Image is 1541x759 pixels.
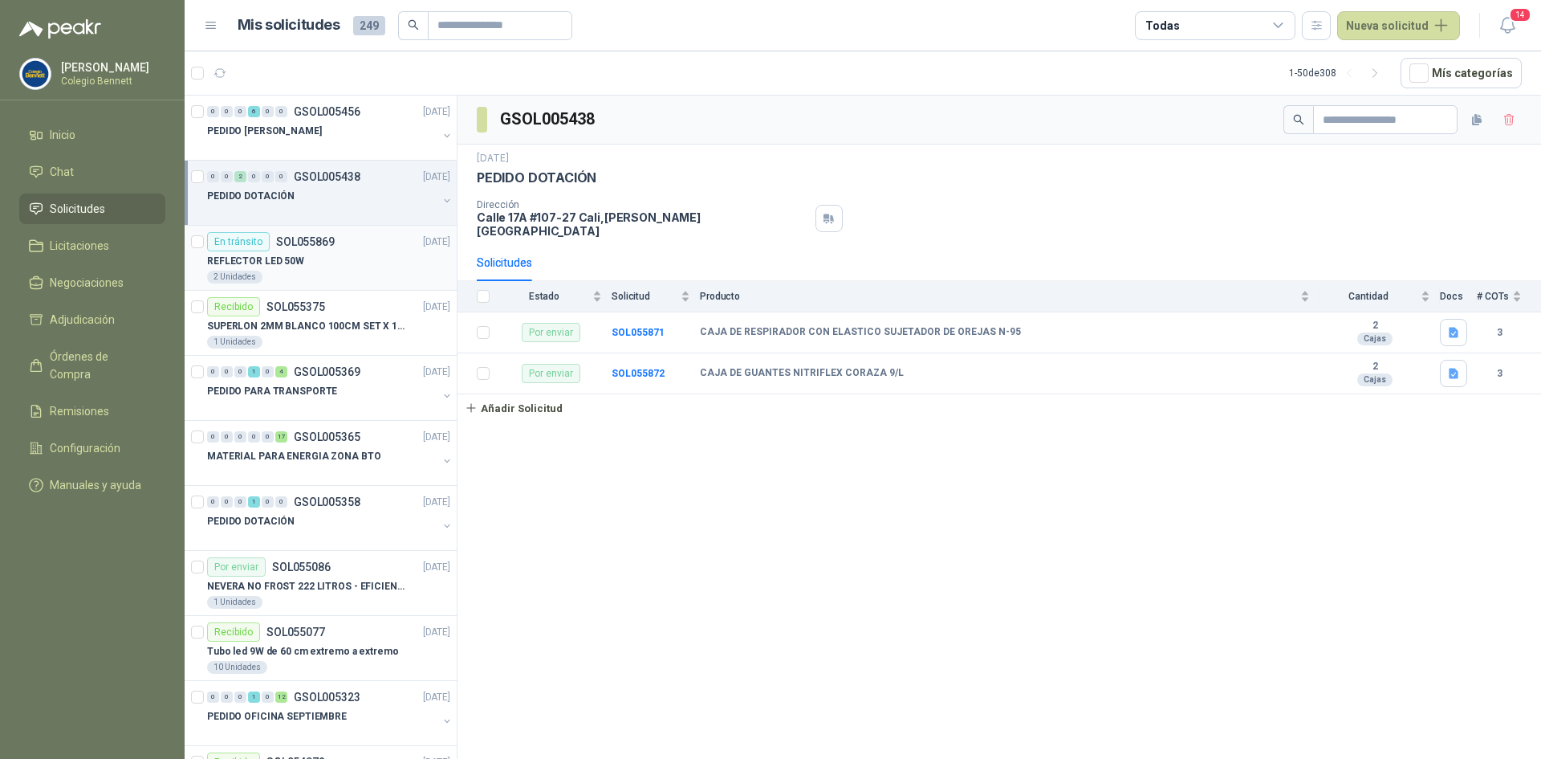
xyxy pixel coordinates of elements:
div: 0 [275,171,287,182]
div: 0 [221,106,233,117]
p: Colegio Bennett [61,76,161,86]
div: 0 [275,106,287,117]
span: Negociaciones [50,274,124,292]
p: SUPERLON 2MM BLANCO 100CM SET X 150 METROS [207,319,407,334]
th: Docs [1440,281,1477,312]
div: 0 [207,496,219,508]
div: 0 [234,692,246,703]
a: Configuración [19,433,165,463]
div: 0 [234,366,246,377]
a: Chat [19,157,165,187]
a: 0 0 2 0 0 0 GSOL005438[DATE] PEDIDO DOTACIÓN [207,167,453,218]
div: 1 Unidades [207,336,262,349]
p: Tubo led 9W de 60 cm extremo a extremo [207,644,398,659]
span: Inicio [50,126,75,144]
div: 1 Unidades [207,596,262,609]
th: Producto [700,281,1319,312]
a: Inicio [19,120,165,150]
p: GSOL005456 [294,106,360,117]
p: [DATE] [423,690,450,705]
p: PEDIDO PARA TRANSPORTE [207,384,337,399]
a: Negociaciones [19,267,165,298]
th: Cantidad [1319,281,1440,312]
img: Logo peakr [19,19,101,39]
p: [DATE] [423,235,450,250]
div: Todas [1145,17,1179,35]
button: Nueva solicitud [1337,11,1460,40]
span: Adjudicación [50,311,115,328]
p: REFLECTOR LED 50W [207,254,304,269]
a: SOL055871 [612,327,665,338]
a: 0 0 0 0 0 17 GSOL005365[DATE] MATERIAL PARA ENERGIA ZONA BTO [207,427,453,479]
div: 0 [207,106,219,117]
p: [DATE] [423,169,450,185]
span: Solicitudes [50,200,105,218]
div: 0 [207,692,219,703]
h1: Mis solicitudes [238,14,340,37]
p: [DATE] [423,300,450,315]
div: 0 [234,106,246,117]
a: Órdenes de Compra [19,341,165,390]
div: 0 [262,366,274,377]
a: En tránsitoSOL055869[DATE] REFLECTOR LED 50W2 Unidades [185,226,457,291]
p: MATERIAL PARA ENERGIA ZONA BTO [207,449,380,464]
span: search [1293,114,1304,125]
p: Dirección [477,199,809,210]
p: PEDIDO OFICINA SEPTIEMBRE [207,709,347,724]
span: search [408,19,419,31]
span: Producto [700,291,1297,302]
th: Estado [499,281,612,312]
div: 2 Unidades [207,271,262,284]
p: PEDIDO DOTACIÓN [207,189,295,204]
p: PEDIDO DOTACIÓN [477,169,596,186]
th: Solicitud [612,281,700,312]
p: [DATE] [477,151,509,166]
div: 10 Unidades [207,661,267,674]
b: 3 [1477,325,1522,341]
span: Licitaciones [50,237,109,255]
span: Remisiones [50,402,109,420]
b: 3 [1477,366,1522,382]
div: 0 [262,496,274,508]
button: 14 [1493,11,1522,40]
div: 0 [221,431,233,443]
p: SOL055086 [272,561,331,573]
div: 0 [221,171,233,182]
span: # COTs [1477,291,1509,302]
div: 0 [221,496,233,508]
span: Chat [50,163,74,181]
div: Cajas [1357,373,1393,386]
div: Recibido [207,622,260,642]
a: Licitaciones [19,231,165,261]
a: RecibidoSOL055077[DATE] Tubo led 9W de 60 cm extremo a extremo10 Unidades [185,616,457,681]
p: SOL055375 [266,301,325,312]
a: Remisiones [19,396,165,426]
div: 0 [275,496,287,508]
div: 0 [207,366,219,377]
a: 0 0 0 1 0 12 GSOL005323[DATE] PEDIDO OFICINA SEPTIEMBRE [207,688,453,739]
div: Por enviar [522,364,580,383]
div: 4 [275,366,287,377]
p: [DATE] [423,560,450,575]
span: 14 [1509,7,1531,22]
p: NEVERA NO FROST 222 LITROS - EFICIENCIA ENERGETICA A [207,579,407,594]
div: 0 [262,106,274,117]
div: 0 [234,431,246,443]
p: GSOL005438 [294,171,360,182]
div: Por enviar [522,323,580,342]
div: Recibido [207,297,260,316]
div: 0 [221,692,233,703]
a: SOL055872 [612,368,665,379]
button: Mís categorías [1401,58,1522,88]
th: # COTs [1477,281,1541,312]
p: [DATE] [423,495,450,510]
p: [DATE] [423,365,450,380]
div: 1 [248,366,260,377]
img: Company Logo [20,59,51,89]
b: CAJA DE RESPIRADOR CON ELASTICO SUJETADOR DE OREJAS N-95 [700,326,1021,339]
div: 0 [207,431,219,443]
span: Configuración [50,439,120,457]
div: 6 [248,106,260,117]
p: GSOL005323 [294,692,360,703]
span: Órdenes de Compra [50,348,150,383]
